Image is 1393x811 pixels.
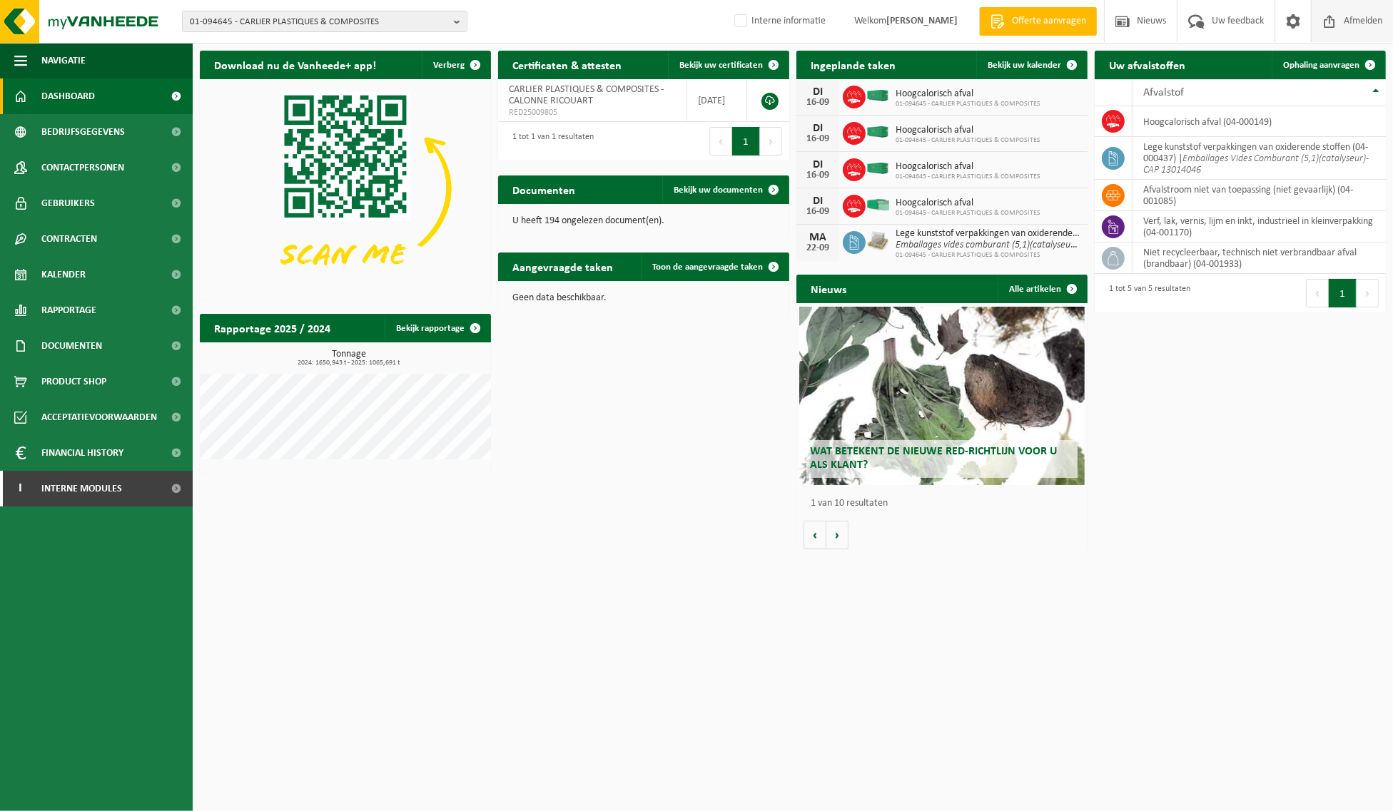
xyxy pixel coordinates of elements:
span: I [14,471,27,506]
span: 01-094645 - CARLIER PLASTIQUES & COMPOSITES [896,136,1040,145]
p: U heeft 194 ongelezen document(en). [512,216,775,226]
span: Bedrijfsgegevens [41,114,125,150]
div: 16-09 [804,207,832,217]
span: Bekijk uw kalender [988,61,1061,70]
div: 16-09 [804,134,832,144]
button: Next [1357,279,1379,307]
a: Bekijk uw kalender [976,51,1086,79]
button: Previous [709,127,732,155]
p: 1 van 10 resultaten [811,499,1080,509]
button: Next [760,127,782,155]
strong: [PERSON_NAME] [886,16,958,26]
a: Bekijk rapportage [385,314,490,342]
h2: Ingeplande taken [796,51,910,78]
span: Contactpersonen [41,150,124,185]
h2: Documenten [498,175,589,203]
span: Ophaling aanvragen [1283,61,1359,70]
span: Financial History [41,435,123,471]
div: 1 tot 5 van 5 resultaten [1102,277,1190,309]
span: Dashboard [41,78,95,114]
span: Gebruikers [41,185,95,221]
label: Interne informatie [731,11,826,32]
span: Toon de aangevraagde taken [652,262,763,272]
span: Contracten [41,221,97,257]
span: Hoogcalorisch afval [896,161,1040,173]
h2: Certificaten & attesten [498,51,636,78]
div: 16-09 [804,98,832,108]
span: RED25009805 [509,107,676,118]
span: Rapportage [41,292,96,328]
button: Volgende [826,521,849,549]
i: Emballages Vides Comburant (5,1)(catalyseur)-CAP 13014046 [1143,153,1369,175]
span: 01-094645 - CARLIER PLASTIQUES & COMPOSITES [896,209,1040,218]
button: 01-094645 - CARLIER PLASTIQUES & COMPOSITES [182,11,467,32]
img: HK-XC-40-GN-00 [866,89,890,102]
button: Previous [1306,279,1329,307]
span: 01-094645 - CARLIER PLASTIQUES & COMPOSITES [896,251,1080,260]
button: Verberg [422,51,490,79]
h2: Rapportage 2025 / 2024 [200,314,345,342]
img: HK-XC-40-GN-00 [866,126,890,138]
span: Bekijk uw documenten [674,185,763,195]
td: hoogcalorisch afval (04-000149) [1133,106,1386,137]
td: afvalstroom niet van toepassing (niet gevaarlijk) (04-001085) [1133,180,1386,211]
img: HK-XC-40-GN-00 [866,162,890,175]
button: 1 [1329,279,1357,307]
span: Wat betekent de nieuwe RED-richtlijn voor u als klant? [810,446,1057,471]
span: 01-094645 - CARLIER PLASTIQUES & COMPOSITES [190,11,448,33]
span: Bekijk uw certificaten [679,61,763,70]
span: Offerte aanvragen [1008,14,1090,29]
td: niet recycleerbaar, technisch niet verbrandbaar afval (brandbaar) (04-001933) [1133,243,1386,274]
div: 16-09 [804,170,832,180]
span: Documenten [41,328,102,364]
span: Product Shop [41,364,106,399]
a: Wat betekent de nieuwe RED-richtlijn voor u als klant? [799,307,1085,485]
div: DI [804,86,832,98]
div: MA [804,232,832,243]
p: Geen data beschikbaar. [512,293,775,303]
span: Interne modules [41,471,122,506]
button: 1 [732,127,760,155]
button: Vorige [804,521,826,549]
h3: Tonnage [207,350,491,367]
div: 22-09 [804,243,832,253]
h2: Download nu de Vanheede+ app! [200,51,390,78]
a: Ophaling aanvragen [1272,51,1384,79]
img: Download de VHEPlus App [200,79,491,297]
span: Hoogcalorisch afval [896,88,1040,100]
span: Hoogcalorisch afval [896,198,1040,209]
a: Bekijk uw certificaten [668,51,788,79]
td: verf, lak, vernis, lijm en inkt, industrieel in kleinverpakking (04-001170) [1133,211,1386,243]
h2: Nieuws [796,275,861,302]
span: Navigatie [41,43,86,78]
a: Toon de aangevraagde taken [641,253,788,281]
td: [DATE] [687,79,747,122]
span: CARLIER PLASTIQUES & COMPOSITES - CALONNE RICOUART [509,84,664,106]
i: Emballages vides comburant (5,1)(catalyseur)-cap 13014046 [896,240,1136,250]
h2: Uw afvalstoffen [1095,51,1200,78]
div: DI [804,123,832,134]
span: Acceptatievoorwaarden [41,399,157,435]
span: Hoogcalorisch afval [896,125,1040,136]
span: Kalender [41,257,86,292]
a: Bekijk uw documenten [662,175,788,204]
span: Afvalstof [1143,87,1184,98]
div: DI [804,195,832,207]
div: 1 tot 1 van 1 resultaten [505,126,594,157]
span: 2024: 1650,943 t - 2025: 1065,691 t [207,359,491,367]
td: lege kunststof verpakkingen van oxiderende stoffen (04-000437) | [1133,137,1386,180]
span: Verberg [433,61,465,70]
h2: Aangevraagde taken [498,253,627,280]
img: HK-XP-30-GN-00 [866,198,890,211]
a: Alle artikelen [998,275,1086,303]
span: Lege kunststof verpakkingen van oxiderende stoffen [896,228,1080,240]
img: LP-PA-00000-WDN-11 [866,229,890,253]
a: Offerte aanvragen [979,7,1097,36]
span: 01-094645 - CARLIER PLASTIQUES & COMPOSITES [896,173,1040,181]
div: DI [804,159,832,170]
span: 01-094645 - CARLIER PLASTIQUES & COMPOSITES [896,100,1040,108]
